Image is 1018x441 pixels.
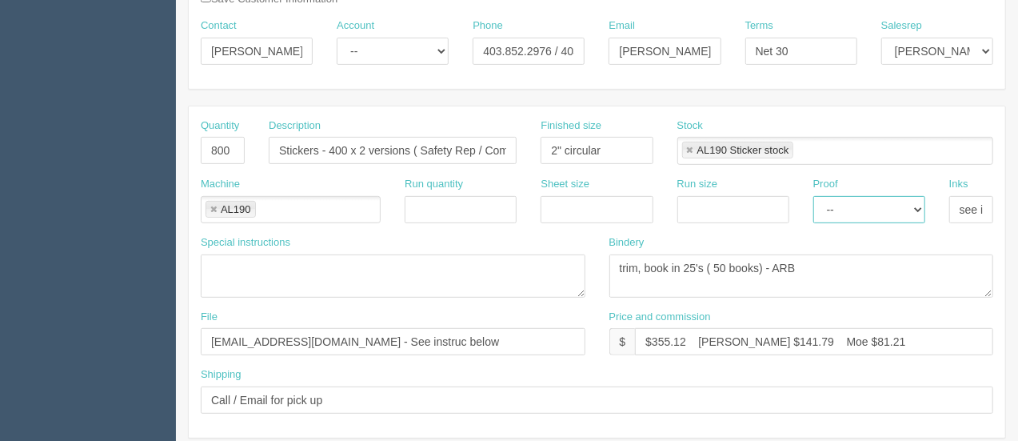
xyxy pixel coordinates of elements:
label: Salesrep [881,18,922,34]
textarea: 5.5 x 8.5 - 1/0 ( black) - 3 out with perf at top [201,255,585,298]
label: Bindery [609,235,645,251]
label: Price and commission [609,310,711,325]
label: Proof [813,177,838,192]
textarea: trim, book in 25's ( 50 books) - ARB [609,255,994,298]
label: Sheet size [541,177,589,192]
div: $ [609,328,636,355]
label: Contact [201,18,237,34]
label: Run quantity [405,177,463,192]
label: Stock [677,118,704,134]
label: Account [337,18,374,34]
label: File [201,310,218,325]
label: Description [269,118,321,134]
div: AL190 [221,204,251,214]
label: Run size [677,177,718,192]
label: Inks [949,177,968,192]
label: Shipping [201,367,242,383]
label: Quantity [201,118,239,134]
label: Email [609,18,635,34]
label: Special instructions [201,235,290,251]
div: AL190 Sticker stock [697,145,789,155]
label: Phone [473,18,503,34]
label: Machine [201,177,240,192]
label: Finished size [541,118,601,134]
label: Terms [745,18,773,34]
